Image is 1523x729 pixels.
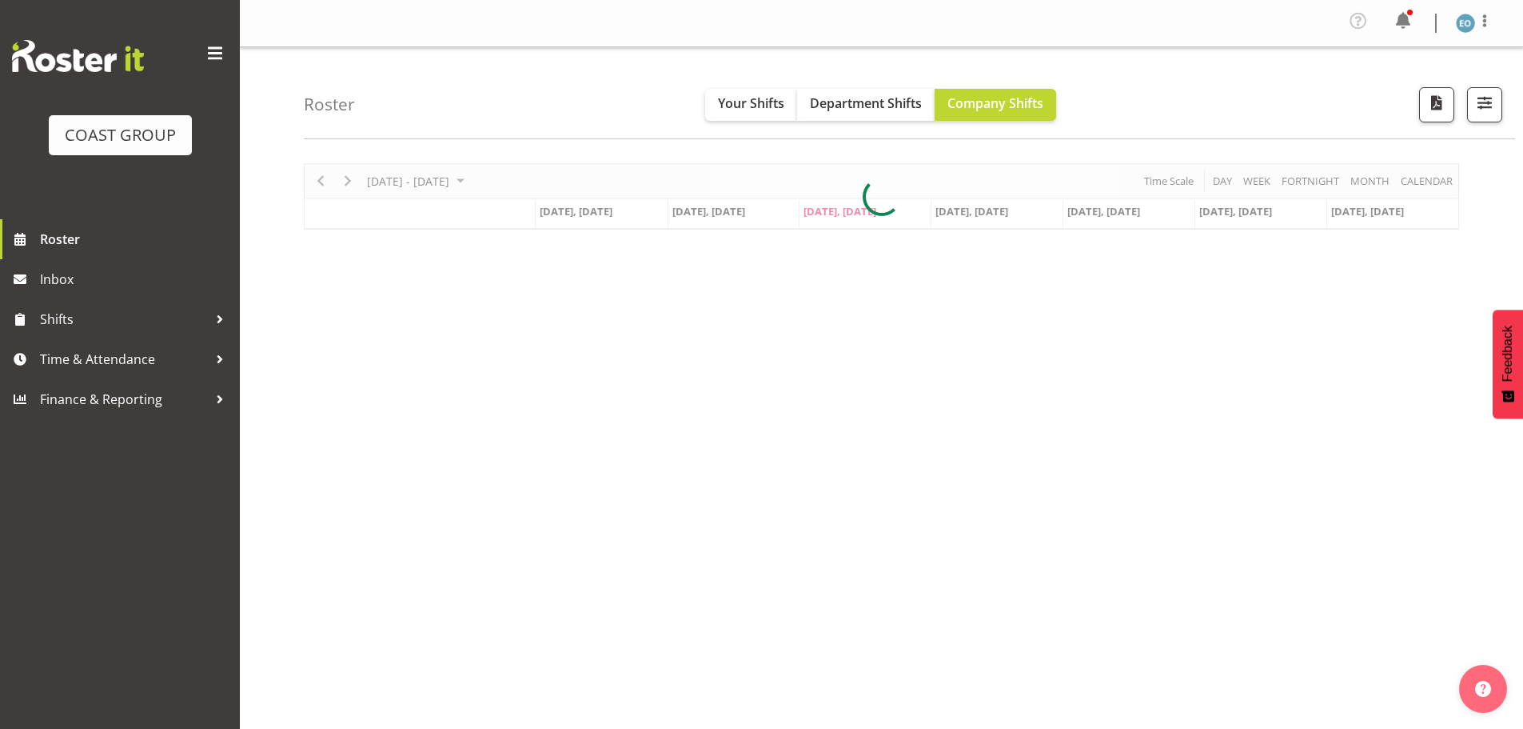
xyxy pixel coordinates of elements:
[947,94,1043,112] span: Company Shifts
[935,89,1056,121] button: Company Shifts
[1467,87,1502,122] button: Filter Shifts
[1419,87,1454,122] button: Download a PDF of the roster according to the set date range.
[40,307,208,331] span: Shifts
[718,94,784,112] span: Your Shifts
[40,267,232,291] span: Inbox
[1493,310,1523,419] button: Feedback - Show survey
[12,40,144,72] img: Rosterit website logo
[1475,681,1491,697] img: help-xxl-2.png
[1456,14,1475,33] img: ed-odum1178.jpg
[40,347,208,371] span: Time & Attendance
[797,89,935,121] button: Department Shifts
[810,94,922,112] span: Department Shifts
[40,387,208,411] span: Finance & Reporting
[705,89,797,121] button: Your Shifts
[65,123,176,147] div: COAST GROUP
[304,95,355,114] h4: Roster
[1501,326,1515,382] span: Feedback
[40,227,232,251] span: Roster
